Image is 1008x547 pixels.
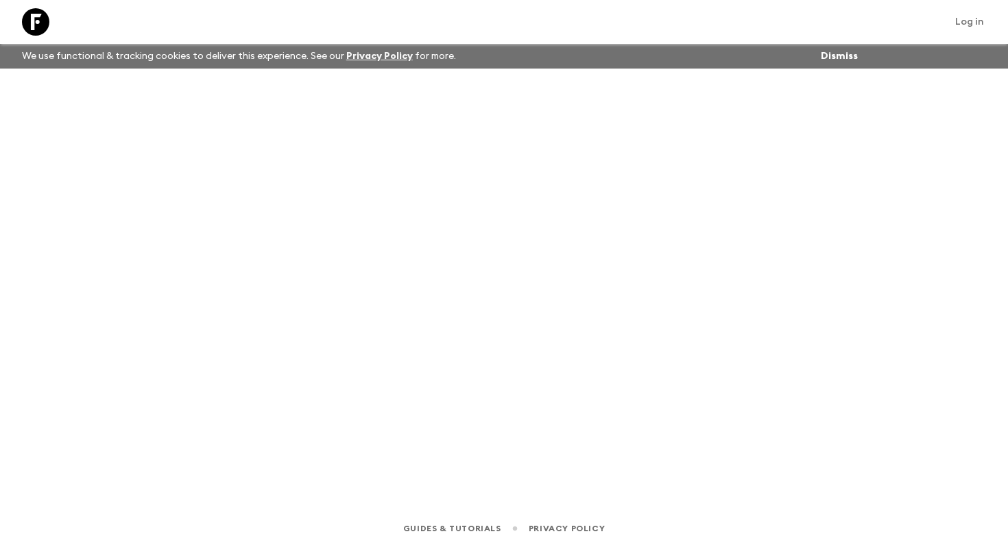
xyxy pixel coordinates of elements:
a: Privacy Policy [346,51,413,61]
button: Dismiss [817,47,861,66]
p: We use functional & tracking cookies to deliver this experience. See our for more. [16,44,461,69]
a: Log in [948,12,992,32]
a: Privacy Policy [529,521,605,536]
a: Guides & Tutorials [403,521,501,536]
